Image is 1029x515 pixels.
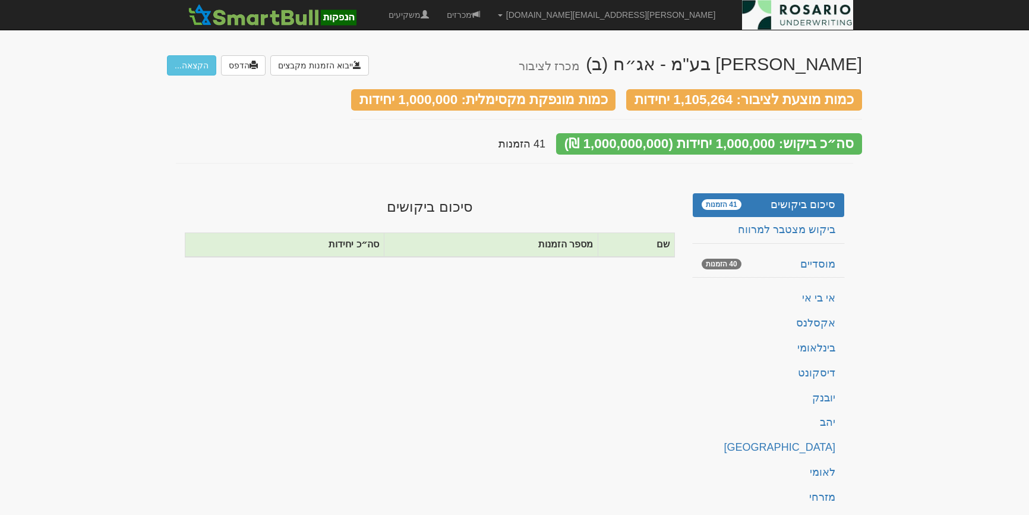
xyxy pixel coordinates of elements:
span: 40 הזמנות [702,259,741,269]
a: דיסקונט [693,362,844,385]
th: סה״כ יחידות [185,233,384,257]
button: הקצאה... [167,55,216,76]
a: יובנק [693,387,844,410]
a: ביקוש מצטבר למרווח [693,218,844,242]
a: מוסדיים [693,253,844,277]
a: הדפס [221,55,266,76]
div: [PERSON_NAME] בע"מ - אג״ח (ב) [519,54,862,74]
th: שם [598,233,675,257]
th: מספר הזמנות [384,233,598,257]
a: לאומי [693,461,844,485]
a: אי בי אי [693,287,844,310]
a: יהב [693,411,844,435]
a: סיכום ביקושים [693,193,844,217]
span: 41 הזמנות [702,199,741,210]
h3: סיכום ביקושים [185,199,675,215]
div: סה״כ ביקוש: 1,000,000 יחידות (1,000,000,000 ₪) [556,133,862,155]
div: כמות מוצעת לציבור: 1,105,264 יחידות [626,89,862,111]
a: מזרחי [693,486,844,510]
div: כמות מונפקת מקסימלית: 1,000,000 יחידות [351,89,615,111]
a: [GEOGRAPHIC_DATA] [693,436,844,460]
span: 41 הזמנות [498,138,545,150]
a: אקסלנס [693,312,844,335]
small: מכרז לציבור [519,59,580,73]
a: בינלאומי [693,337,844,360]
button: ייבוא הזמנות מקבצים [270,55,369,76]
img: סמארטבול - מערכת לניהול הנפקות [185,3,359,27]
